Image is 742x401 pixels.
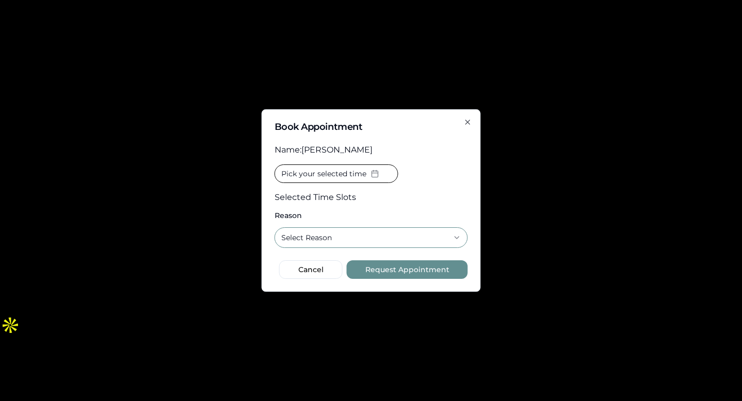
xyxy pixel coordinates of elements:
[347,260,468,279] button: Request Appointment
[279,260,343,279] button: Cancel
[275,144,468,156] div: Name: [PERSON_NAME]
[281,169,366,179] span: Pick your selected time
[275,191,398,204] h3: Selected Time Slots
[275,212,468,219] label: Reason
[275,122,468,131] h2: Book Appointment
